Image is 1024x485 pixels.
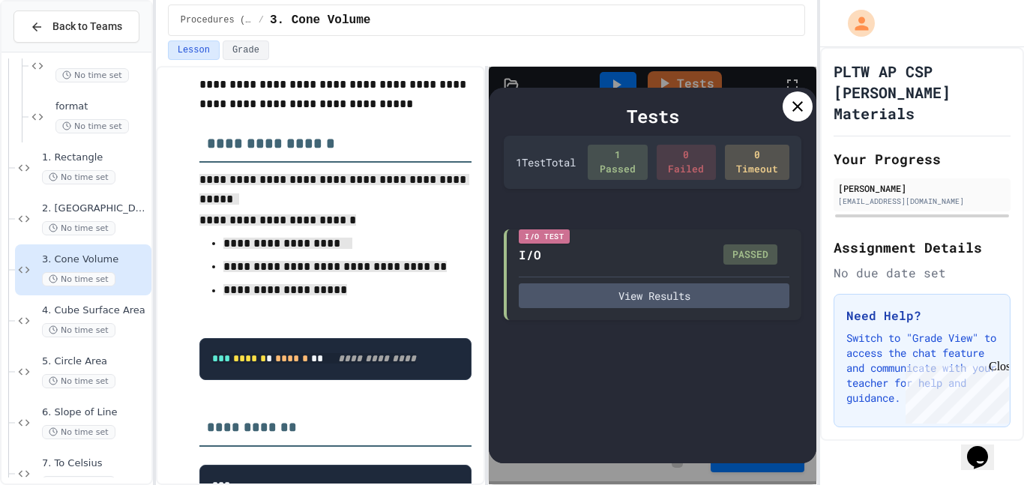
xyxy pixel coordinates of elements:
span: / [259,14,264,26]
span: 3. Cone Volume [270,11,370,29]
div: PASSED [723,244,777,265]
iframe: chat widget [961,425,1009,470]
span: No time set [42,425,115,439]
span: No time set [42,272,115,286]
h3: Need Help? [846,307,998,325]
div: 0 Failed [657,145,716,180]
span: Back to Teams [52,19,122,34]
h2: Assignment Details [834,237,1011,258]
span: No time set [42,221,115,235]
span: 7. To Celsius [42,457,148,470]
iframe: chat widget [900,360,1009,424]
div: 1 Test Total [516,154,576,170]
div: 0 Timeout [725,145,789,180]
button: Lesson [168,40,220,60]
h1: PLTW AP CSP [PERSON_NAME] Materials [834,61,1011,124]
div: Chat with us now!Close [6,6,103,95]
span: Procedures (Functions) [181,14,253,26]
button: View Results [519,283,789,308]
span: No time set [42,374,115,388]
h2: Your Progress [834,148,1011,169]
div: I/O [519,246,541,264]
span: 1. Rectangle [42,151,148,164]
span: No time set [42,323,115,337]
span: No time set [42,170,115,184]
span: 6. Slope of Line [42,406,148,419]
span: format [55,100,148,113]
div: No due date set [834,264,1011,282]
span: No time set [55,119,129,133]
div: My Account [832,6,879,40]
div: Tests [504,103,801,130]
span: 4. Cube Surface Area [42,304,148,317]
span: 3. Cone Volume [42,253,148,266]
button: Back to Teams [13,10,139,43]
span: 2. [GEOGRAPHIC_DATA] [42,202,148,215]
div: [PERSON_NAME] [838,181,1006,195]
div: 1 Passed [588,145,647,180]
div: I/O Test [519,229,570,244]
span: 5. Circle Area [42,355,148,368]
span: No time set [55,68,129,82]
button: Grade [223,40,269,60]
div: [EMAIL_ADDRESS][DOMAIN_NAME] [838,196,1006,207]
p: Switch to "Grade View" to access the chat feature and communicate with your teacher for help and ... [846,331,998,406]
